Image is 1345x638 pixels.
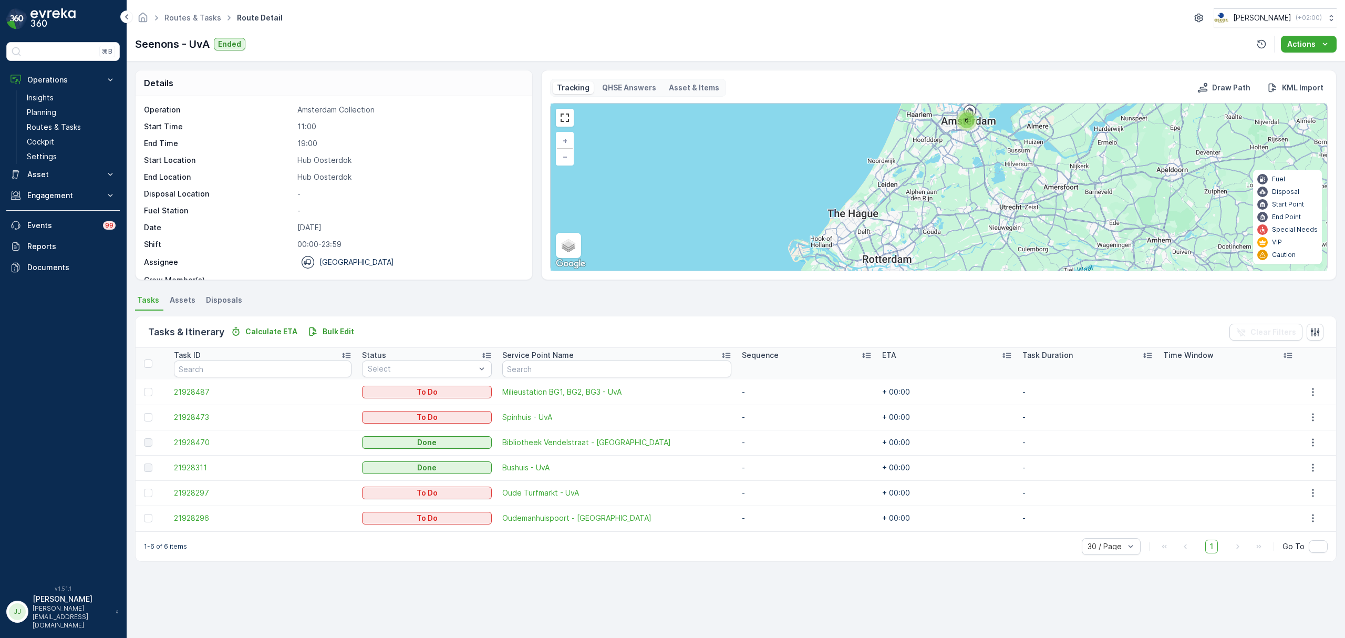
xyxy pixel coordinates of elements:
a: Bushuis - UvA [502,462,731,473]
p: Hub Oosterdok [297,155,521,166]
p: Operations [27,75,99,85]
td: - [1017,405,1157,430]
p: To Do [417,488,438,498]
td: + 00:00 [877,405,1017,430]
a: Planning [23,105,120,120]
p: Tasks & Itinerary [148,325,224,339]
p: 00:00-23:59 [297,239,521,250]
p: Actions [1287,39,1316,49]
img: basis-logo_rgb2x.png [1214,12,1229,24]
div: Toggle Row Selected [144,388,152,396]
span: 21928470 [174,437,351,448]
button: Clear Filters [1229,324,1302,341]
a: Routes & Tasks [164,13,221,22]
p: Planning [27,107,56,118]
button: JJ[PERSON_NAME][PERSON_NAME][EMAIL_ADDRESS][DOMAIN_NAME] [6,594,120,630]
p: Documents [27,262,116,273]
p: 19:00 [297,138,521,149]
div: Toggle Row Selected [144,413,152,421]
p: Amsterdam Collection [297,105,521,115]
p: Task Duration [1022,350,1073,361]
p: ⌘B [102,47,112,56]
td: + 00:00 [877,480,1017,506]
p: Select [368,364,475,374]
p: Fuel [1272,175,1285,183]
p: To Do [417,513,438,523]
span: 6 [965,116,969,124]
span: 21928311 [174,462,351,473]
p: 11:00 [297,121,521,132]
img: logo_dark-DEwI_e13.png [30,8,76,29]
p: Crew Member(s) [144,275,293,285]
button: Calculate ETA [226,325,302,338]
p: Draw Path [1212,83,1250,93]
a: 21928487 [174,387,351,397]
p: Special Needs [1272,225,1318,234]
td: + 00:00 [877,379,1017,405]
button: Engagement [6,185,120,206]
p: Disposal Location [144,189,293,199]
p: Caution [1272,251,1296,259]
p: Bulk Edit [323,326,354,337]
span: Tasks [137,295,159,305]
a: Reports [6,236,120,257]
p: Shift [144,239,293,250]
button: Operations [6,69,120,90]
a: Insights [23,90,120,105]
input: Search [502,361,731,377]
p: Engagement [27,190,99,201]
button: Bulk Edit [304,325,358,338]
p: Disposal [1272,188,1299,196]
button: To Do [362,386,492,398]
a: Milieustation BG1, BG2, BG3 - UvA [502,387,731,397]
a: Events99 [6,215,120,236]
button: Asset [6,164,120,185]
span: Go To [1282,541,1305,552]
p: Cockpit [27,137,54,147]
div: Toggle Row Selected [144,489,152,497]
p: Tracking [557,83,589,93]
td: + 00:00 [877,455,1017,480]
td: - [1017,379,1157,405]
p: Insights [27,92,54,103]
p: 1-6 of 6 items [144,542,187,551]
p: Clear Filters [1250,327,1296,337]
span: Oude Turfmarkt - UvA [502,488,731,498]
p: Reports [27,241,116,252]
p: Hub Oosterdok [297,172,521,182]
span: + [563,136,567,145]
p: [PERSON_NAME][EMAIL_ADDRESS][DOMAIN_NAME] [33,604,110,630]
td: + 00:00 [877,430,1017,455]
div: JJ [9,603,26,620]
a: Open this area in Google Maps (opens a new window) [553,257,588,271]
span: 21928473 [174,412,351,423]
p: KML Import [1282,83,1323,93]
p: Start Time [144,121,293,132]
div: Toggle Row Selected [144,514,152,522]
button: Done [362,461,492,474]
td: - [737,455,877,480]
p: Done [417,462,437,473]
a: 21928297 [174,488,351,498]
button: Actions [1281,36,1337,53]
p: [PERSON_NAME] [1233,13,1291,23]
p: Start Location [144,155,293,166]
p: VIP [1272,238,1282,246]
p: ( +02:00 ) [1296,14,1322,22]
td: - [737,430,877,455]
button: Done [362,436,492,449]
a: Zoom In [557,133,573,149]
a: Homepage [137,16,149,25]
p: Seenons - UvA [135,36,210,52]
p: - [297,275,521,285]
a: Settings [23,149,120,164]
input: Search [174,361,351,377]
td: - [1017,506,1157,531]
p: Asset & Items [669,83,719,93]
td: - [737,379,877,405]
p: Done [417,437,437,448]
a: Oudemanhuispoort - UvA [502,513,731,523]
td: - [737,405,877,430]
